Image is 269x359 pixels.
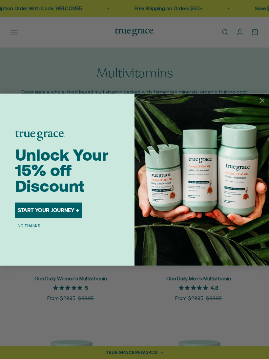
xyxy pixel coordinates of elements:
[134,93,269,266] img: 098727d5-50f8-4f9b-9554-844bb8da1403.jpeg
[15,145,109,195] span: Unlock Your 15% off Discount
[15,130,65,140] img: logo placeholder
[258,96,267,105] button: Close dialog
[15,222,43,229] button: NO THANKS
[15,202,82,218] button: START YOUR JOURNEY →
